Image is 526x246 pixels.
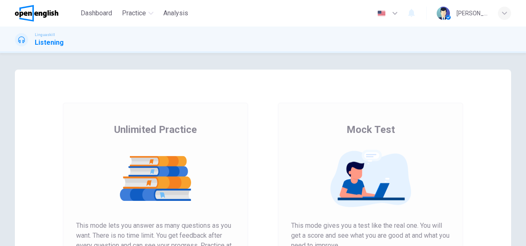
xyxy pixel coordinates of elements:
span: Unlimited Practice [114,123,197,136]
div: [PERSON_NAME] [457,8,488,18]
img: en [376,10,387,17]
img: Profile picture [437,7,450,20]
span: Analysis [163,8,188,18]
span: Mock Test [347,123,395,136]
img: OpenEnglish logo [15,5,58,22]
span: Dashboard [81,8,112,18]
span: Linguaskill [35,32,55,38]
a: OpenEnglish logo [15,5,77,22]
span: Practice [122,8,146,18]
button: Analysis [160,6,191,21]
button: Practice [119,6,157,21]
button: Dashboard [77,6,115,21]
h1: Listening [35,38,64,48]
